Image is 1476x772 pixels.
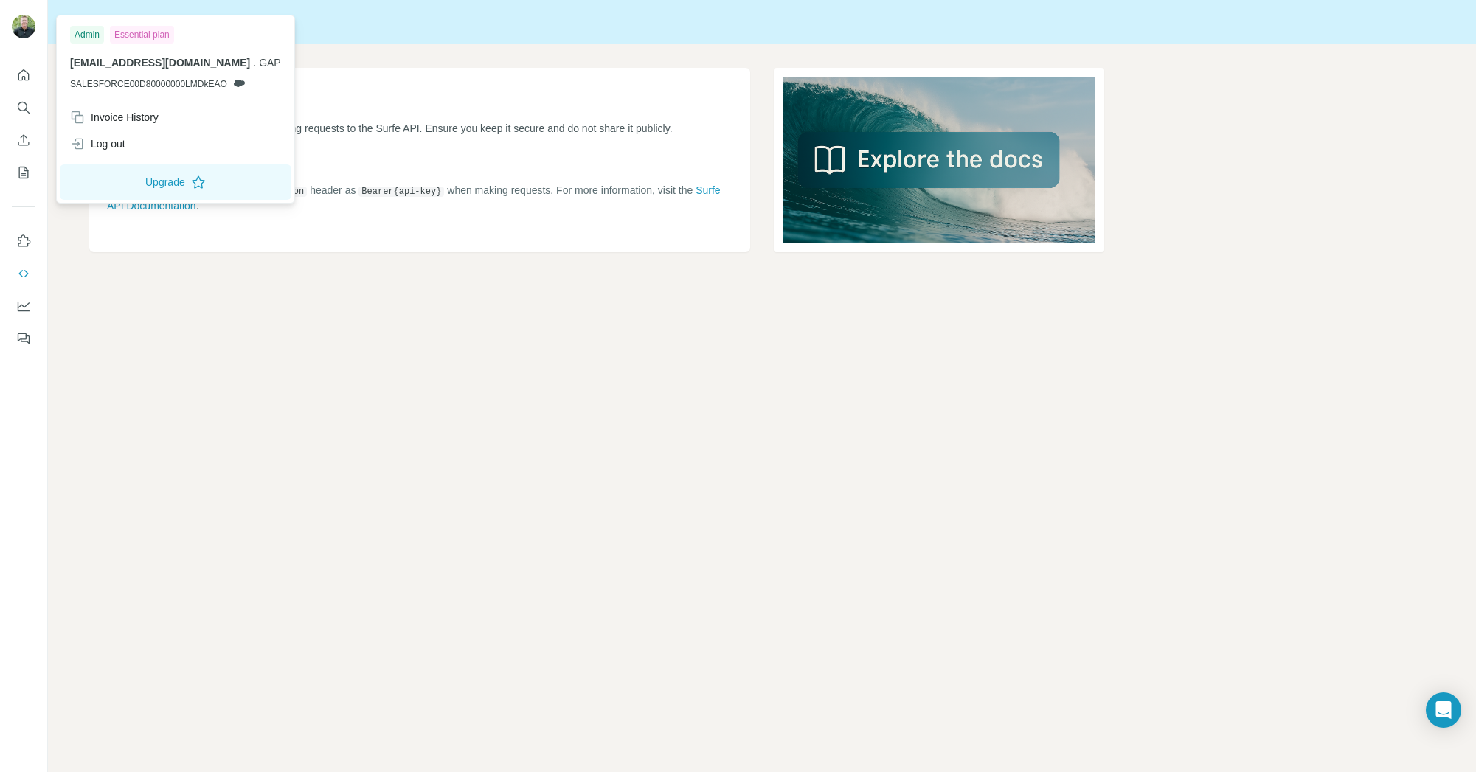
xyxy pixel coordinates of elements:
[70,77,227,91] span: SALESFORCE00D80000000LMDkEAO
[259,57,281,69] span: GAP
[12,293,35,319] button: Dashboard
[110,26,174,44] div: Essential plan
[107,183,732,213] p: Include your API key in the header as when making requests. For more information, visit the .
[107,184,721,212] a: Surfe API Documentation
[60,164,291,200] button: Upgrade
[358,187,444,197] code: Bearer {api-key}
[12,15,35,38] img: Avatar
[70,57,250,69] span: [EMAIL_ADDRESS][DOMAIN_NAME]
[107,121,732,136] p: Your API key is essential for authenticating requests to the Surfe API. Ensure you keep it secure...
[70,136,125,151] div: Log out
[12,62,35,88] button: Quick start
[12,228,35,254] button: Use Surfe on LinkedIn
[1426,692,1461,728] div: Open Intercom Messenger
[70,26,104,44] div: Admin
[48,12,1476,32] div: Surfe API
[12,127,35,153] button: Enrich CSV
[12,159,35,186] button: My lists
[12,94,35,121] button: Search
[12,260,35,287] button: Use Surfe API
[12,325,35,352] button: Feedback
[107,86,732,109] h1: API Key
[70,110,159,125] div: Invoice History
[253,57,256,69] span: .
